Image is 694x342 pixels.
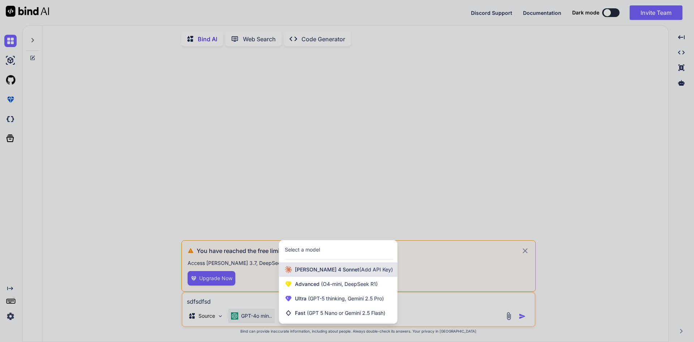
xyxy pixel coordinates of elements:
[295,295,384,302] span: Ultra
[307,295,384,301] span: (GPT-5 thinking, Gemini 2.5 Pro)
[295,280,378,288] span: Advanced
[285,246,320,253] div: Select a model
[295,266,393,273] span: [PERSON_NAME] 4 Sonnet
[295,309,385,317] span: Fast
[359,266,393,273] span: (Add API Key)
[307,310,385,316] span: (GPT 5 Nano or Gemini 2.5 Flash)
[320,281,378,287] span: (O4-mini, DeepSeek R1)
